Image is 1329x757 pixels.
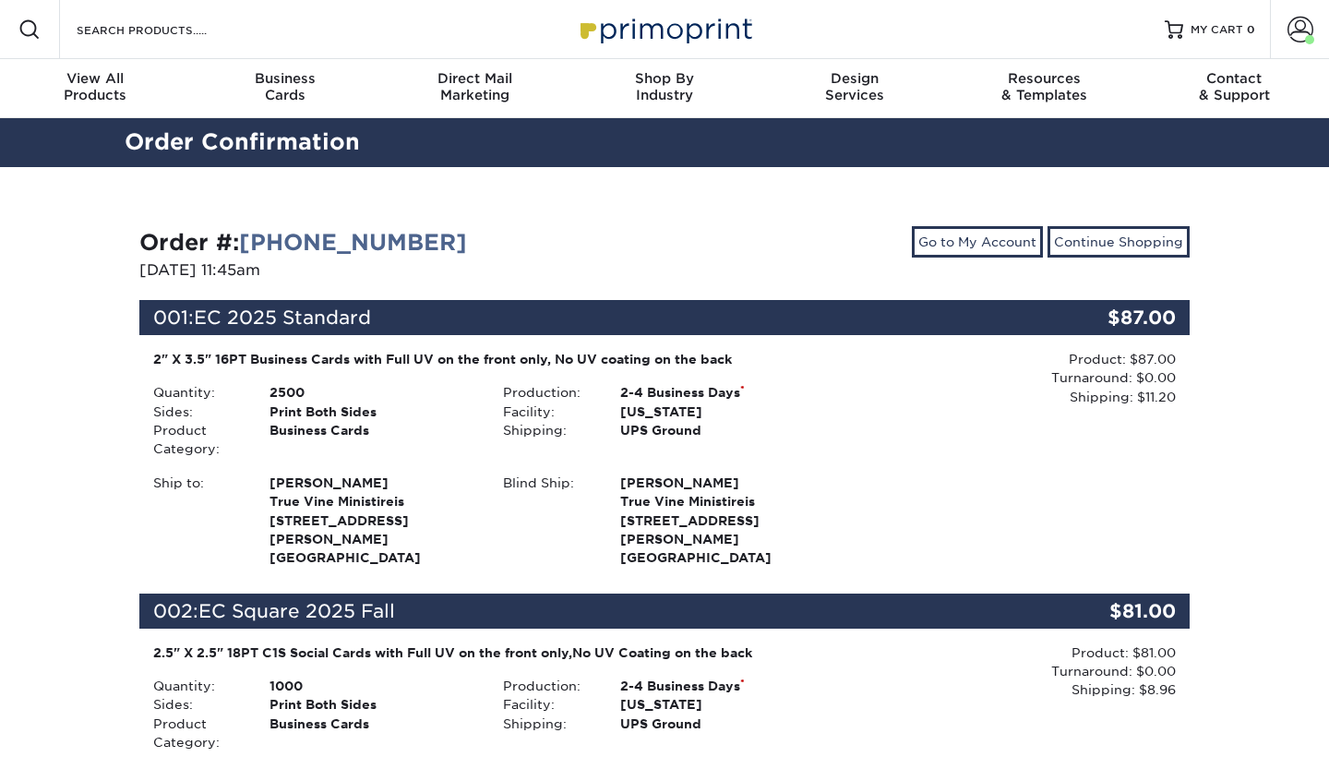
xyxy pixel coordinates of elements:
[139,421,256,459] div: Product Category:
[572,9,757,49] img: Primoprint
[760,59,950,118] a: DesignServices
[75,18,255,41] input: SEARCH PRODUCTS.....
[569,70,760,103] div: Industry
[840,350,1176,406] div: Product: $87.00 Turnaround: $0.00 Shipping: $11.20
[239,229,467,256] a: [PHONE_NUMBER]
[256,677,489,695] div: 1000
[620,492,826,511] span: True Vine Ministireis
[950,70,1140,103] div: & Templates
[489,695,605,714] div: Facility:
[256,695,489,714] div: Print Both Sides
[256,383,489,402] div: 2500
[1139,59,1329,118] a: Contact& Support
[950,70,1140,87] span: Resources
[256,715,489,752] div: Business Cards
[139,403,256,421] div: Sides:
[620,474,826,492] span: [PERSON_NAME]
[269,474,475,492] span: [PERSON_NAME]
[1139,70,1329,87] span: Contact
[256,403,489,421] div: Print Both Sides
[111,126,1218,160] h2: Order Confirmation
[190,70,380,87] span: Business
[139,383,256,402] div: Quantity:
[569,59,760,118] a: Shop ByIndustry
[1191,22,1243,38] span: MY CART
[606,695,840,714] div: [US_STATE]
[139,594,1014,629] div: 002:
[606,383,840,402] div: 2-4 Business Days
[379,70,569,87] span: Direct Mail
[620,474,826,566] strong: [GEOGRAPHIC_DATA]
[139,259,651,282] p: [DATE] 11:45am
[256,421,489,459] div: Business Cards
[269,474,475,566] strong: [GEOGRAPHIC_DATA]
[489,677,605,695] div: Production:
[840,643,1176,700] div: Product: $81.00 Turnaround: $0.00 Shipping: $8.96
[569,70,760,87] span: Shop By
[489,383,605,402] div: Production:
[139,677,256,695] div: Quantity:
[760,70,950,103] div: Services
[190,59,380,118] a: BusinessCards
[489,474,605,568] div: Blind Ship:
[489,715,605,733] div: Shipping:
[139,715,256,752] div: Product Category:
[489,403,605,421] div: Facility:
[139,229,467,256] strong: Order #:
[1014,300,1190,335] div: $87.00
[194,306,371,329] span: EC 2025 Standard
[606,677,840,695] div: 2-4 Business Days
[153,643,826,662] div: 2.5" X 2.5" 18PT C1S Social Cards with Full UV on the front only,No UV Coating on the back
[620,511,826,549] span: [STREET_ADDRESS][PERSON_NAME]
[379,70,569,103] div: Marketing
[1048,226,1190,258] a: Continue Shopping
[912,226,1043,258] a: Go to My Account
[606,403,840,421] div: [US_STATE]
[1014,594,1190,629] div: $81.00
[489,421,605,439] div: Shipping:
[606,715,840,733] div: UPS Ground
[1247,23,1255,36] span: 0
[379,59,569,118] a: Direct MailMarketing
[190,70,380,103] div: Cards
[139,300,1014,335] div: 001:
[198,600,395,622] span: EC Square 2025 Fall
[139,474,256,568] div: Ship to:
[760,70,950,87] span: Design
[153,350,826,368] div: 2" X 3.5" 16PT Business Cards with Full UV on the front only, No UV coating on the back
[269,492,475,511] span: True Vine Ministireis
[606,421,840,439] div: UPS Ground
[269,511,475,549] span: [STREET_ADDRESS][PERSON_NAME]
[950,59,1140,118] a: Resources& Templates
[139,695,256,714] div: Sides:
[1139,70,1329,103] div: & Support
